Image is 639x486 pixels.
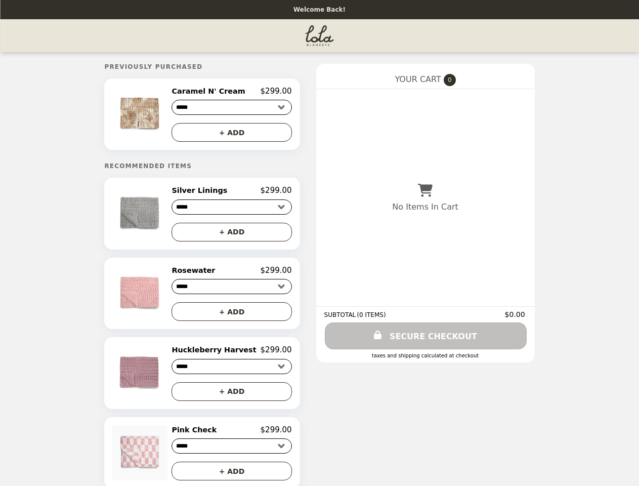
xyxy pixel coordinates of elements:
h5: Previously Purchased [104,63,300,70]
p: $299.00 [261,266,292,275]
h2: Pink Check [172,425,221,434]
button: + ADD [172,223,291,241]
img: Caramel N' Cream [112,87,169,142]
img: Silver Linings [112,186,169,241]
select: Select a product variant [172,199,291,215]
span: $0.00 [505,310,527,318]
select: Select a product variant [172,359,291,374]
img: Brand Logo [305,25,334,46]
p: No Items In Cart [392,202,458,212]
button: + ADD [172,302,291,321]
img: Rosewater [112,266,169,321]
select: Select a product variant [172,279,291,294]
h2: Rosewater [172,266,219,275]
p: $299.00 [261,345,292,354]
select: Select a product variant [172,100,291,115]
span: ( 0 ITEMS ) [357,311,386,318]
h2: Caramel N' Cream [172,87,249,96]
p: $299.00 [261,186,292,195]
div: Taxes and Shipping calculated at checkout [324,353,527,358]
p: $299.00 [261,87,292,96]
select: Select a product variant [172,438,291,454]
button: + ADD [172,462,291,480]
img: Pink Check [112,425,169,480]
button: + ADD [172,382,291,401]
button: + ADD [172,123,291,142]
h2: Silver Linings [172,186,231,195]
span: SUBTOTAL [324,311,357,318]
p: $299.00 [261,425,292,434]
h2: Huckleberry Harvest [172,345,260,354]
h5: Recommended Items [104,163,300,170]
img: Huckleberry Harvest [112,345,169,400]
span: YOUR CART [395,74,441,84]
p: Welcome Back! [293,6,346,13]
span: 0 [444,74,456,86]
